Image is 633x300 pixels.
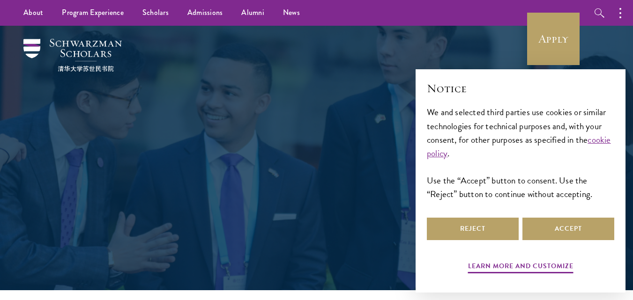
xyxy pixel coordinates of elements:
[427,80,614,96] h2: Notice
[23,39,122,72] img: Schwarzman Scholars
[468,260,573,275] button: Learn more and customize
[427,105,614,200] div: We and selected third parties use cookies or similar technologies for technical purposes and, wit...
[527,13,580,65] a: Apply
[522,218,614,240] button: Accept
[427,133,611,160] a: cookie policy
[427,218,519,240] button: Reject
